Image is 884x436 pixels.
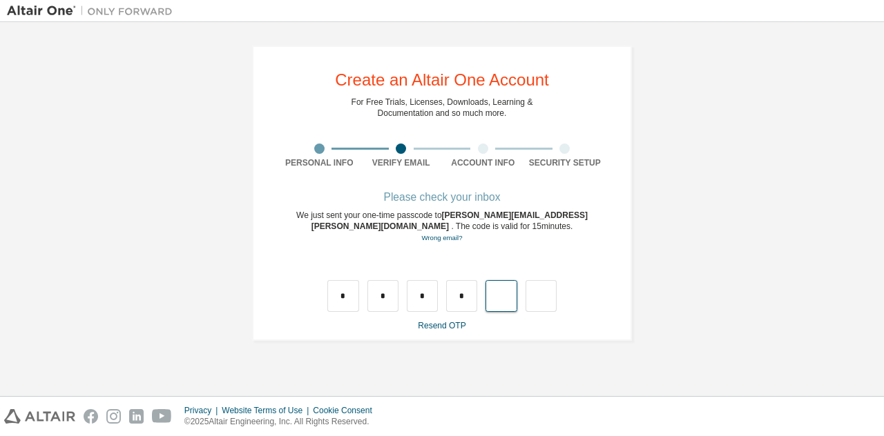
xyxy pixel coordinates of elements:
div: Security Setup [524,157,606,168]
div: Website Terms of Use [222,405,313,416]
div: Create an Altair One Account [335,72,549,88]
img: linkedin.svg [129,409,144,424]
div: We just sent your one-time passcode to . The code is valid for 15 minutes. [278,210,606,244]
div: Verify Email [361,157,443,168]
div: Privacy [184,405,222,416]
a: Resend OTP [418,321,465,330]
img: facebook.svg [84,409,98,424]
div: Personal Info [278,157,361,168]
img: altair_logo.svg [4,409,75,424]
img: Altair One [7,4,180,18]
div: Please check your inbox [278,193,606,201]
div: Account Info [442,157,524,168]
span: [PERSON_NAME][EMAIL_ADDRESS][PERSON_NAME][DOMAIN_NAME] [311,210,588,231]
div: For Free Trials, Licenses, Downloads, Learning & Documentation and so much more. [352,97,533,119]
div: Cookie Consent [313,405,380,416]
p: © 2025 Altair Engineering, Inc. All Rights Reserved. [184,416,381,428]
a: Go back to the registration form [421,234,462,241]
img: youtube.svg [152,409,172,424]
img: instagram.svg [106,409,121,424]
